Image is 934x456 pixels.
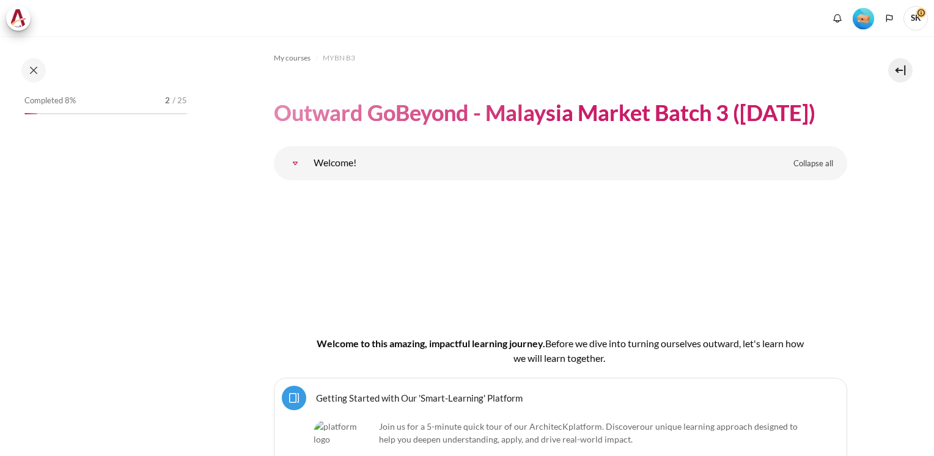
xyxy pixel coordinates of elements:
span: 2 [165,95,170,107]
span: B [545,337,551,349]
img: Architeck [10,9,27,28]
span: / 25 [172,95,187,107]
a: Collapse all [784,153,842,174]
span: MYBN B3 [323,53,355,64]
span: Completed 8% [24,95,76,107]
span: SK [903,6,928,31]
h4: Welcome to this amazing, impactful learning journey. [313,336,808,366]
div: Show notification window with no new notifications [828,9,847,28]
span: My courses [274,53,311,64]
a: MYBN B3 [323,51,355,65]
nav: Navigation bar [274,48,847,68]
h1: Outward GoBeyond - Malaysia Market Batch 3 ([DATE]) [274,98,815,127]
a: My courses [274,51,311,65]
a: Level #1 [848,7,879,29]
span: efore we dive into turning ourselves outward, let's learn how we will learn together. [513,337,804,364]
a: User menu [903,6,928,31]
div: 8% [24,113,37,114]
img: Level #1 [853,8,874,29]
div: Level #1 [853,7,874,29]
a: Welcome! [283,151,307,175]
button: Languages [880,9,899,28]
a: Architeck Architeck [6,6,37,31]
a: Getting Started with Our 'Smart-Learning' Platform [316,392,523,403]
p: Join us for a 5-minute quick tour of our ArchitecK platform. Discover [314,420,807,446]
span: Collapse all [793,158,833,170]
